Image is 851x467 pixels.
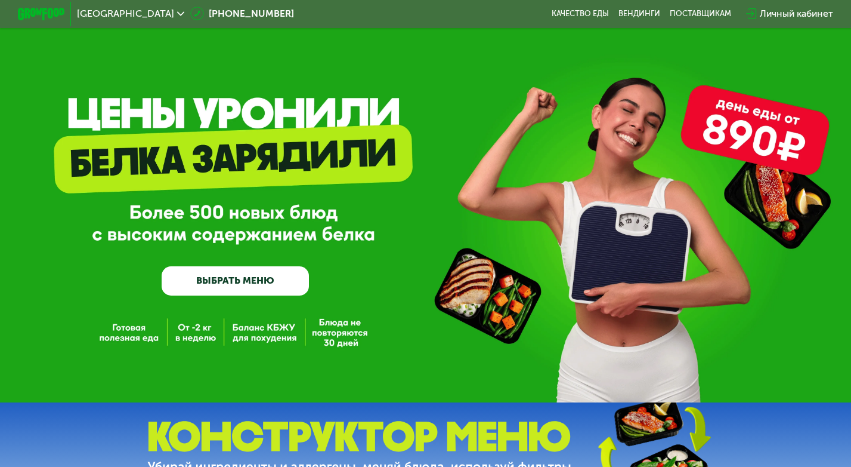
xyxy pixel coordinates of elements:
a: [PHONE_NUMBER] [190,7,295,21]
div: Личный кабинет [760,7,833,21]
span: [GEOGRAPHIC_DATA] [77,9,174,19]
a: ВЫБРАТЬ МЕНЮ [162,266,309,296]
a: Вендинги [618,9,660,19]
div: поставщикам [670,9,731,19]
a: Качество еды [552,9,609,19]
